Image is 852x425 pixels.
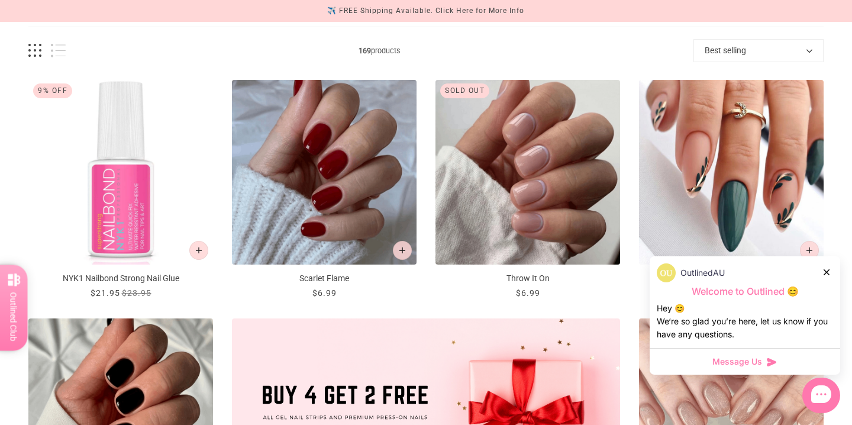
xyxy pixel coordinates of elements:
img: data:image/png;base64,iVBORw0KGgoAAAANSUhEUgAAACQAAAAkCAYAAADhAJiYAAAC6klEQVR4AexVS2gUQRB9M7Ozs79... [657,263,676,282]
div: Sold out [440,83,489,98]
span: $6.99 [516,288,540,298]
p: Welcome to Outlined 😊 [657,285,833,298]
button: Grid view [28,44,41,57]
div: ✈️ FREE Shipping Available. Click Here for More Info [327,5,524,17]
p: Scarlet Flame [232,272,417,285]
img: Scarlet Flame-Press on Manicure-Outlined [232,80,417,265]
div: Hey 😊 We‘re so glad you’re here, let us know if you have any questions. [657,302,833,341]
button: Add to cart [393,241,412,260]
p: NYK1 Nailbond Strong Nail Glue [28,272,213,285]
span: products [66,44,693,57]
span: $21.95 [91,288,120,298]
p: Throw It On [435,272,620,285]
span: $23.95 [122,288,151,298]
button: Add to cart [189,241,208,260]
span: Message Us [712,356,762,368]
a: Throw It On [435,80,620,300]
p: Green [DEMOGRAPHIC_DATA] [639,272,824,285]
button: List view [51,44,66,57]
div: 9% Off [33,83,72,98]
a: Scarlet Flame [232,80,417,300]
button: Add to cart [800,241,819,260]
a: Green Zen [639,80,824,300]
button: Best selling [693,39,824,62]
a: NYK1 Nailbond Strong Nail Glue [28,80,213,300]
span: $6.99 [312,288,337,298]
b: 169 [359,46,371,55]
img: Throw It On-Press on Manicure-Outlined [435,80,620,265]
p: OutlinedAU [680,266,725,279]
